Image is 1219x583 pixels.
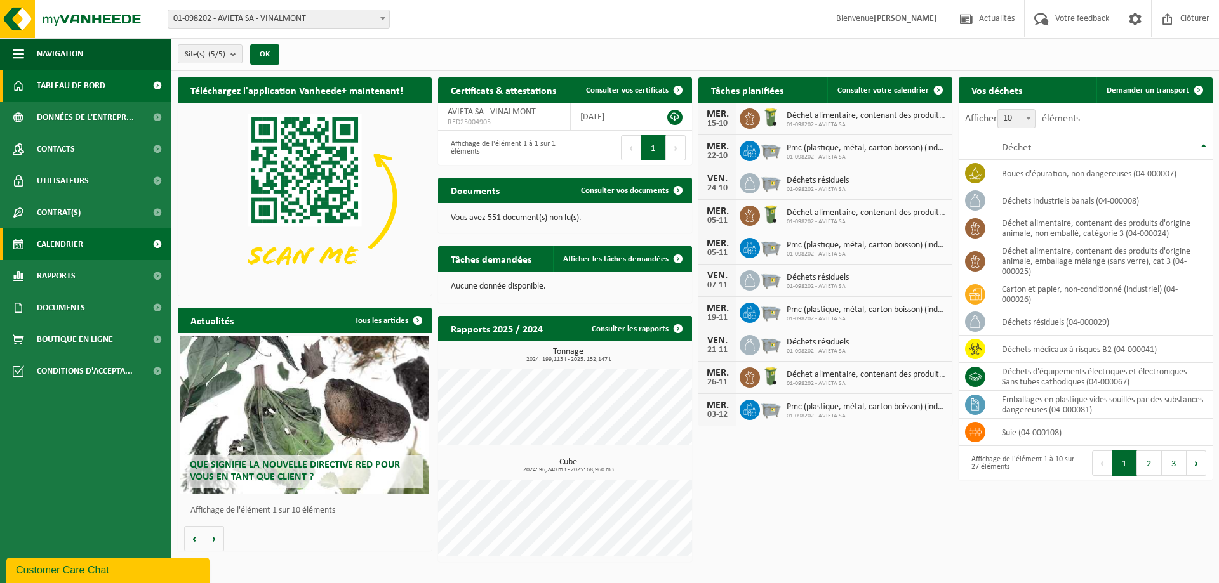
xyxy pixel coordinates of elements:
button: Previous [1092,450,1112,476]
div: 26-11 [705,378,730,387]
a: Consulter les rapports [582,316,691,341]
button: 2 [1137,450,1162,476]
span: 01-098202 - AVIETA SA [787,186,849,193]
a: Consulter vos documents [571,178,691,203]
span: Données de l'entrepr... [37,102,134,133]
td: déchet alimentaire, contenant des produits d'origine animale, non emballé, catégorie 3 (04-000024) [992,214,1213,242]
button: 1 [641,135,666,160]
span: 10 [998,110,1035,128]
button: Site(s)(5/5) [178,44,243,63]
span: 01-098202 - AVIETA SA - VINALMONT [168,10,389,28]
img: WB-2500-GAL-GY-01 [760,268,782,290]
a: Demander un transport [1096,77,1211,103]
div: 03-12 [705,410,730,419]
span: Déchet alimentaire, contenant des produits d'origine animale, non emballé, catég... [787,111,946,121]
img: WB-0140-HPE-GN-50 [760,204,782,225]
span: Site(s) [185,45,225,64]
h2: Tâches planifiées [698,77,796,102]
span: Déchets résiduels [787,176,849,186]
button: Vorige [184,526,204,551]
td: [DATE] [571,103,646,131]
img: WB-2500-GAL-GY-01 [760,301,782,322]
td: déchets industriels banals (04-000008) [992,187,1213,214]
div: VEN. [705,271,730,281]
span: Navigation [37,38,83,70]
span: 01-098202 - AVIETA SA [787,348,849,355]
div: 22-10 [705,152,730,160]
div: 21-11 [705,346,730,355]
span: Calendrier [37,228,83,260]
span: Consulter votre calendrier [837,86,929,95]
span: Déchet alimentaire, contenant des produits d'origine animale, non emballé, catég... [787,370,946,380]
span: Tableau de bord [37,70,105,102]
button: OK [250,44,279,65]
span: 01-098202 - AVIETA SA [787,154,946,161]
span: 01-098202 - AVIETA SA [787,380,946,388]
span: 2024: 199,113 t - 2025: 152,147 t [444,357,692,363]
span: 01-098202 - AVIETA SA [787,315,946,323]
div: MER. [705,400,730,410]
div: Affichage de l'élément 1 à 10 sur 27 éléments [965,449,1079,477]
button: 3 [1162,450,1187,476]
img: WB-0140-HPE-GN-50 [760,107,782,128]
span: Déchet alimentaire, contenant des produits d'origine animale, non emballé, catég... [787,208,946,218]
span: Conditions d'accepta... [37,355,133,387]
div: MER. [705,303,730,313]
span: Rapports [37,260,76,292]
span: Afficher les tâches demandées [563,255,669,263]
h3: Tonnage [444,348,692,363]
img: WB-2500-GAL-GY-01 [760,398,782,419]
td: déchet alimentaire, contenant des produits d'origine animale, emballage mélangé (sans verre), cat... [992,242,1213,280]
img: Download de VHEPlus App [178,103,432,293]
div: 07-11 [705,281,730,290]
strong: [PERSON_NAME] [874,14,937,23]
span: 10 [997,109,1036,128]
div: MER. [705,239,730,249]
span: 01-098202 - AVIETA SA [787,412,946,420]
span: AVIETA SA - VINALMONT [448,107,536,117]
span: Déchets résiduels [787,273,849,283]
img: WB-2500-GAL-GY-01 [760,171,782,193]
span: 2024: 96,240 m3 - 2025: 68,960 m3 [444,467,692,473]
div: 05-11 [705,249,730,258]
h3: Cube [444,458,692,473]
iframe: chat widget [6,555,212,583]
span: RED25004905 [448,117,561,128]
div: MER. [705,141,730,152]
button: Volgende [204,526,224,551]
td: déchets médicaux à risques B2 (04-000041) [992,336,1213,363]
h2: Rapports 2025 / 2024 [438,316,556,341]
span: 01-098202 - AVIETA SA [787,218,946,226]
span: Contacts [37,133,75,165]
a: Que signifie la nouvelle directive RED pour vous en tant que client ? [180,336,429,494]
td: carton et papier, non-conditionné (industriel) (04-000026) [992,280,1213,308]
a: Afficher les tâches demandées [553,246,691,272]
span: Déchets résiduels [787,337,849,348]
p: Aucune donnée disponible. [451,282,679,291]
h2: Téléchargez l'application Vanheede+ maintenant! [178,77,416,102]
div: 24-10 [705,184,730,193]
button: 1 [1112,450,1137,476]
label: Afficher éléments [965,114,1080,124]
h2: Vos déchets [959,77,1035,102]
span: Utilisateurs [37,165,89,197]
td: emballages en plastique vides souillés par des substances dangereuses (04-000081) [992,391,1213,419]
div: MER. [705,109,730,119]
span: 01-098202 - AVIETA SA [787,121,946,129]
span: Documents [37,292,85,324]
a: Consulter votre calendrier [827,77,951,103]
button: Next [1187,450,1206,476]
span: Demander un transport [1107,86,1189,95]
span: Déchet [1002,143,1031,153]
div: 05-11 [705,216,730,225]
button: Next [666,135,686,160]
span: Pmc (plastique, métal, carton boisson) (industriel) [787,240,946,251]
h2: Certificats & attestations [438,77,569,102]
span: Pmc (plastique, métal, carton boisson) (industriel) [787,305,946,315]
h2: Actualités [178,308,246,332]
div: MER. [705,368,730,378]
img: WB-2500-GAL-GY-01 [760,236,782,258]
h2: Tâches demandées [438,246,544,271]
span: Consulter vos certificats [586,86,669,95]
